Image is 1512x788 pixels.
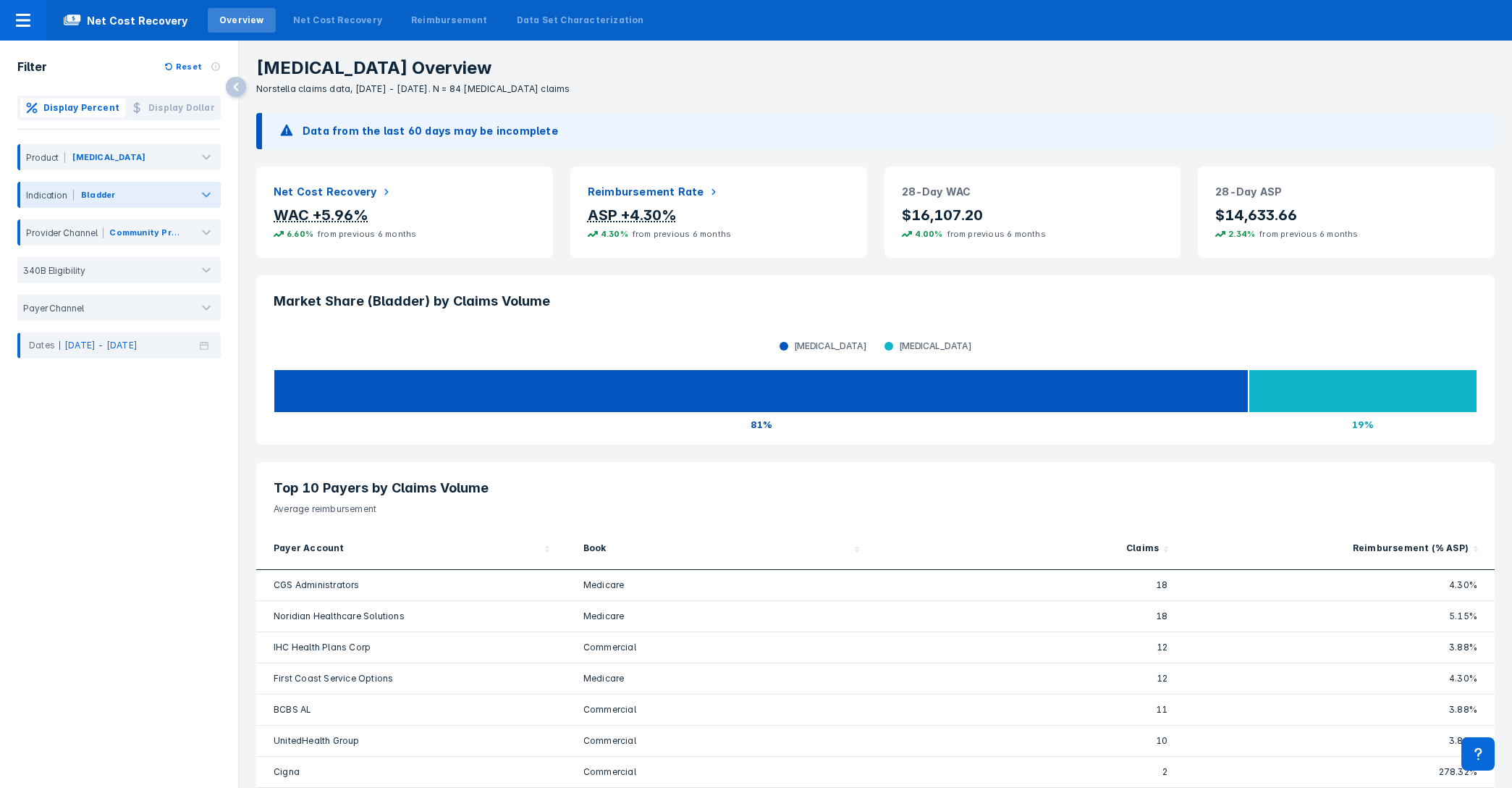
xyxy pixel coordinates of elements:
[1126,542,1159,558] div: Claims
[176,60,202,73] p: Reset
[1215,184,1282,200] h2: 28-Day ASP
[1185,533,1495,570] div: Sort
[20,152,65,163] div: Product
[583,672,858,685] div: Medicare
[17,58,47,75] p: Filter
[64,339,138,352] p: [DATE] - [DATE]
[109,227,202,238] span: Community Practice,
[1189,158,1503,267] div: 28-Day ASP$14,633.662.34%from previous 6 months
[17,303,84,314] div: Payer Channel
[20,190,74,201] div: Indication
[583,579,858,592] div: Medicare
[588,184,704,200] h2: Reimbursement Rate
[893,672,1168,685] div: 12
[274,610,549,623] div: Noridian Healthcare Solutions
[893,579,1168,592] div: 18
[876,340,981,352] div: [MEDICAL_DATA]
[313,227,429,240] span: from previous 6 months
[274,413,1249,436] div: 81%
[148,101,215,114] span: Display Dollar
[274,479,1477,497] h3: Top 10 Payers by Claims Volume
[208,8,276,33] a: Overview
[17,265,85,276] div: 340B Eligibility
[583,641,858,654] div: Commercial
[125,98,221,117] button: Display Dollar
[29,339,138,352] div: Dates
[46,12,205,29] span: Net Cost Recovery
[583,766,858,779] div: Commercial
[1202,610,1477,623] div: 5.15%
[902,184,971,200] h2: 28-Day WAC
[588,206,677,224] div: ASP +4.30%
[583,542,607,558] div: Book
[219,14,264,27] div: Overview
[287,227,313,240] p: 6.60%
[1202,766,1477,779] div: 278.32%
[601,227,628,240] p: 4.30%
[256,533,566,570] div: Sort
[893,766,1168,779] div: 2
[274,293,1477,310] h3: Market Share (Bladder) by Claims Volume
[43,101,119,114] span: Display Percent
[274,766,549,779] div: Cigna
[1228,227,1255,240] p: 2.34%
[876,158,1190,267] div: 28-Day WAC$16,107.204.00%from previous 6 months
[411,14,488,27] div: Reimbursement
[505,8,656,33] a: Data Set Characterization
[256,83,1512,96] p: Norstella claims data, [DATE] - [DATE]. N = 84 [MEDICAL_DATA] claims
[876,533,1186,570] div: Sort
[274,641,549,654] div: IHC Health Plans Corp
[274,542,345,558] div: Payer Account
[1215,206,1477,225] p: $14,633.66
[1202,734,1477,747] div: 3.88%
[164,60,211,73] button: Reset
[274,184,376,200] h2: Net Cost Recovery
[893,703,1168,716] div: 11
[274,579,549,592] div: CGS Administrators
[1202,703,1477,716] div: 3.88%
[248,158,562,267] div: Net Cost RecoveryWAC +5.96%6.60%from previous 6 months
[1202,641,1477,654] div: 3.88%
[943,227,1059,240] span: from previous 6 months
[566,533,876,570] div: Sort
[81,188,115,201] div: Bladder
[1255,227,1371,240] span: from previous 6 months
[1249,413,1477,436] div: 19%
[893,734,1168,747] div: 10
[893,610,1168,623] div: 18
[274,703,549,716] div: BCBS AL
[583,703,858,716] div: Commercial
[72,151,145,164] div: [MEDICAL_DATA]
[293,14,382,27] div: Net Cost Recovery
[902,206,1164,225] p: $16,107.20
[517,14,644,27] div: Data Set Characterization
[562,158,876,267] div: Reimbursement RateASP +4.30%4.30%from previous 6 months
[274,206,368,224] div: WAC +5.96%
[1353,542,1469,558] div: Reimbursement (% ASP)
[771,340,876,352] div: [MEDICAL_DATA]
[303,123,558,139] div: Data from the last 60 days may be incomplete
[1461,737,1495,771] div: Contact Support
[400,8,499,33] a: Reimbursement
[915,227,943,240] p: 4.00%
[274,497,1477,516] p: Average reimbursement
[1202,672,1477,685] div: 4.30%
[628,227,744,240] span: from previous 6 months
[20,227,104,238] div: Provider Channel
[282,8,394,33] a: Net Cost Recovery
[583,610,858,623] div: Medicare
[1202,579,1477,592] div: 4.30%
[256,58,1512,78] p: [MEDICAL_DATA] Overview
[893,641,1168,654] div: 12
[274,672,549,685] div: First Coast Service Options
[274,734,549,747] div: UnitedHealth Group
[583,734,858,747] div: Commercial
[20,98,125,117] button: Display Percent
